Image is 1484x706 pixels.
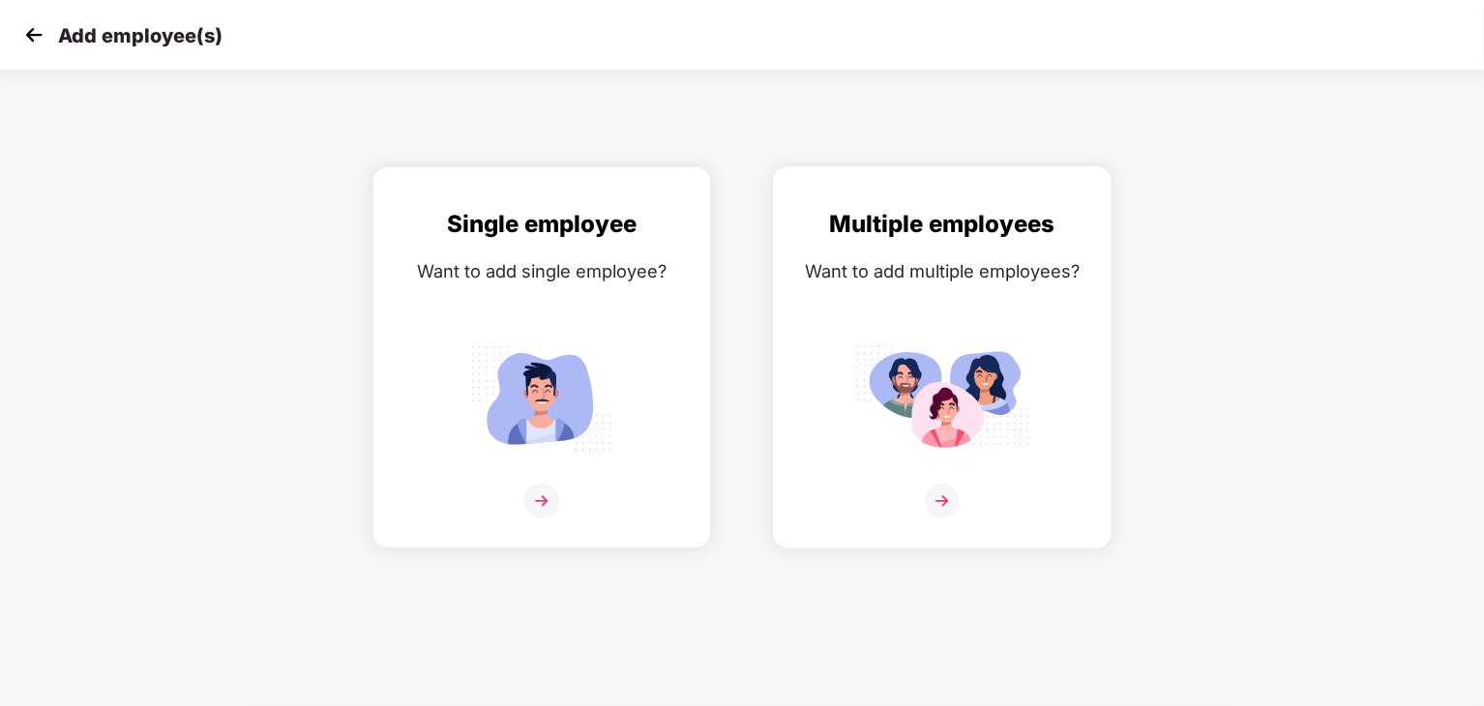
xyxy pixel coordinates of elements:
[793,206,1091,243] div: Multiple employees
[793,257,1091,285] div: Want to add multiple employees?
[925,484,960,518] img: svg+xml;base64,PHN2ZyB4bWxucz0iaHR0cDovL3d3dy53My5vcmcvMjAwMC9zdmciIHdpZHRoPSIzNiIgaGVpZ2h0PSIzNi...
[393,257,691,285] div: Want to add single employee?
[19,20,48,49] img: svg+xml;base64,PHN2ZyB4bWxucz0iaHR0cDovL3d3dy53My5vcmcvMjAwMC9zdmciIHdpZHRoPSIzMCIgaGVpZ2h0PSIzMC...
[455,338,629,458] img: svg+xml;base64,PHN2ZyB4bWxucz0iaHR0cDovL3d3dy53My5vcmcvMjAwMC9zdmciIGlkPSJTaW5nbGVfZW1wbG95ZWUiIH...
[393,206,691,243] div: Single employee
[524,484,559,518] img: svg+xml;base64,PHN2ZyB4bWxucz0iaHR0cDovL3d3dy53My5vcmcvMjAwMC9zdmciIHdpZHRoPSIzNiIgaGVpZ2h0PSIzNi...
[855,338,1029,458] img: svg+xml;base64,PHN2ZyB4bWxucz0iaHR0cDovL3d3dy53My5vcmcvMjAwMC9zdmciIGlkPSJNdWx0aXBsZV9lbXBsb3llZS...
[58,24,223,47] p: Add employee(s)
